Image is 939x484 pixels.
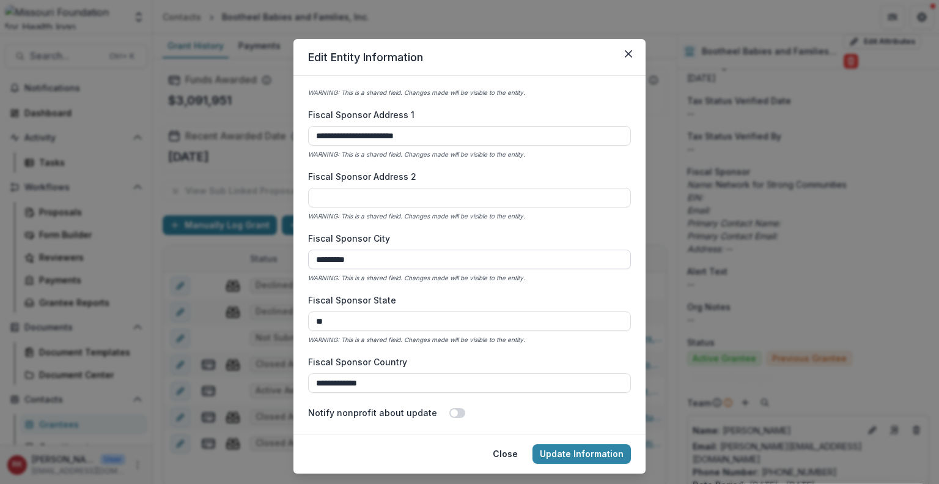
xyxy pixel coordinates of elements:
[308,151,525,158] i: WARNING: This is a shared field. Changes made will be visible to the entity.
[308,108,624,121] label: Fiscal Sponsor Address 1
[308,274,525,281] i: WARNING: This is a shared field. Changes made will be visible to the entity.
[308,406,437,419] label: Notify nonprofit about update
[308,336,525,343] i: WARNING: This is a shared field. Changes made will be visible to the entity.
[308,212,525,220] i: WARNING: This is a shared field. Changes made will be visible to the entity.
[308,170,624,183] label: Fiscal Sponsor Address 2
[293,39,646,76] header: Edit Entity Information
[308,89,525,96] i: WARNING: This is a shared field. Changes made will be visible to the entity.
[485,444,525,464] button: Close
[308,356,624,368] label: Fiscal Sponsor Country
[308,294,624,307] label: Fiscal Sponsor State
[532,444,631,464] button: Update Information
[619,44,638,64] button: Close
[308,232,624,245] label: Fiscal Sponsor City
